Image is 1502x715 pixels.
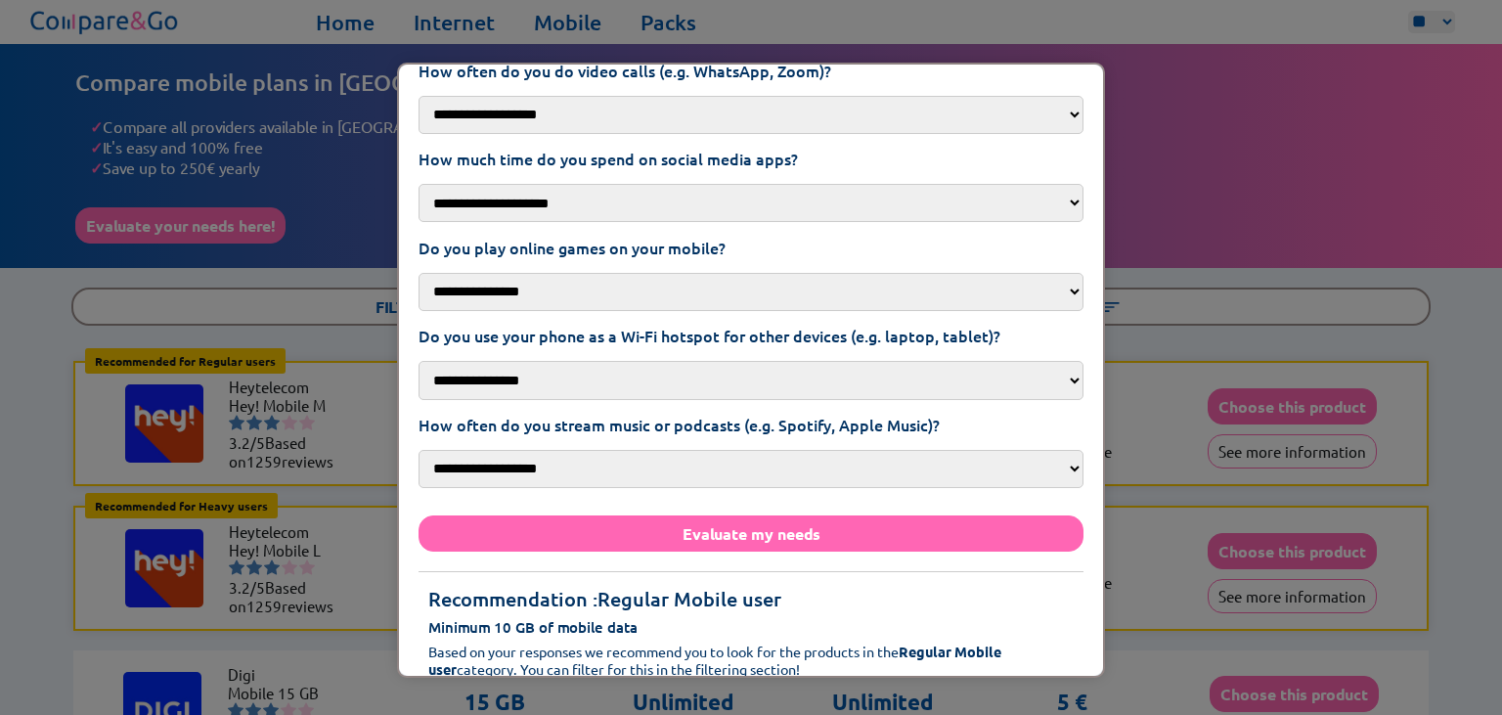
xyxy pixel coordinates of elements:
[419,325,1083,346] label: Do you use your phone as a Wi-Fi hotspot for other devices (e.g. laptop, tablet)?
[419,414,1083,435] label: How often do you stream music or podcasts (e.g. Spotify, Apple Music)?
[428,586,781,638] span: Regular Mobile user
[419,148,1083,169] label: How much time do you spend on social media apps?
[428,617,638,637] span: Minimum 10 GB of mobile data
[428,586,1074,639] h3: Recommendation :
[428,643,1001,678] b: Regular Mobile user
[419,515,1083,552] button: Evaluate my needs
[419,60,1083,81] label: How often do you do video calls (e.g. WhatsApp, Zoom)?
[419,237,1083,258] label: Do you play online games on your mobile?
[428,643,1074,678] p: Based on your responses we recommend you to look for the products in the category. You can filter...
